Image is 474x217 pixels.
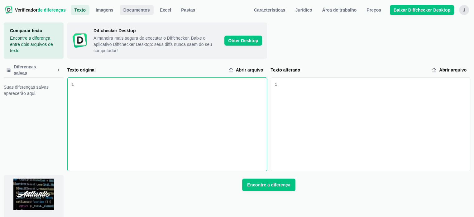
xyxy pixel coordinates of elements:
font: Imagens [96,7,113,12]
font: Preços [366,7,381,12]
font: Pastas [181,7,195,12]
img: Ícone do Diffchecker na área de trabalho [72,33,87,48]
button: Minimizar barra lateral [54,65,64,75]
a: Baixar Diffchecker Desktop [390,5,454,15]
font: Encontre a diferença entre dois arquivos de texto [10,36,53,53]
font: Suas diferenças salvas aparecerão aqui. [4,85,49,96]
font: Texto [74,7,86,12]
font: Texto original [67,67,96,72]
a: Jurídico [291,5,316,15]
div: Original text input [74,78,267,171]
font: Excel [160,7,171,12]
button: J [459,5,469,15]
font: 1 [71,82,74,87]
font: Obter Desktop [228,38,258,43]
a: Verificadorde diferenças [5,5,66,15]
font: Abrir arquivo [439,67,467,72]
font: Abrir arquivo [236,67,263,72]
div: Changed text input [277,78,470,171]
img: ícone indefinido [13,179,54,210]
label: Envio do texto original [226,65,267,75]
font: Texto alterado [271,67,300,72]
a: Texto [71,5,89,15]
font: 1 [275,82,277,87]
span: Diffchecker Desktop [93,27,219,34]
a: Excel [156,5,175,15]
a: Imagens [92,5,117,15]
button: Encontre a diferença [242,179,295,191]
a: Área de trabalho [318,5,360,15]
a: Ícone do Diffchecker na área de trabalhoDiffchecker Desktop A maneira mais segura de executar o D... [67,22,267,59]
font: Documentos [123,7,150,12]
button: Pastas [177,5,199,15]
font: de diferenças [37,7,65,12]
font: J [463,7,465,12]
font: Encontre a diferença [247,182,290,187]
font: Jurídico [295,7,312,12]
label: Upload de texto alterado [429,65,470,75]
a: Documentos [120,5,154,15]
font: Baixar Diffchecker Desktop [394,7,450,12]
font: Área de trabalho [322,7,357,12]
font: A maneira mais segura de executar o Diffchecker. Baixe o aplicativo Diffchecker Desktop: seus dif... [93,36,212,53]
a: Preços [363,5,385,15]
img: Logotipo do Diffchecker [5,6,12,14]
a: Características [250,5,289,15]
font: Verificador [15,7,37,12]
font: Comparar texto [10,28,42,33]
font: Características [254,7,285,12]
